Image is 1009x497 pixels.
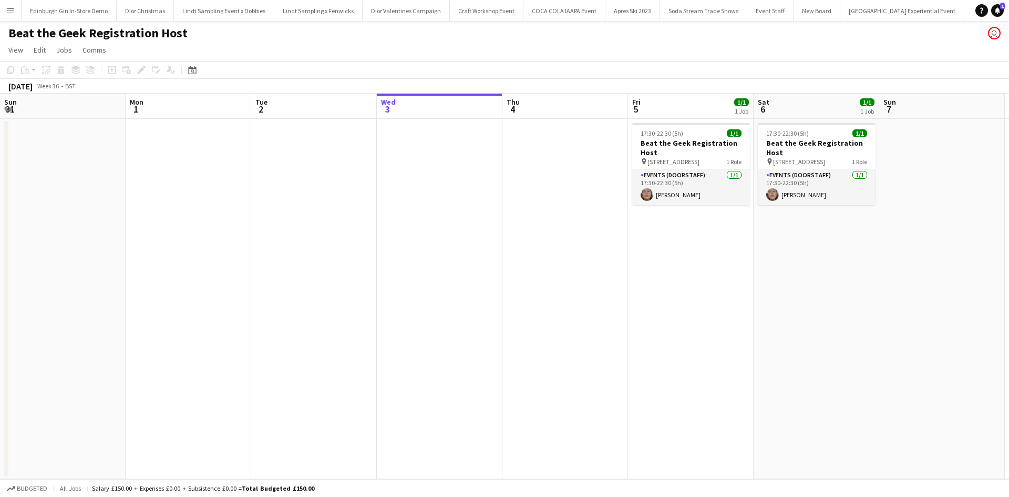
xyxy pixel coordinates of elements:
a: 1 [991,4,1004,17]
span: Edit [34,45,46,55]
button: [GEOGRAPHIC_DATA] Experiential Event [840,1,964,21]
span: 4 [505,103,520,115]
div: 1 Job [735,107,748,115]
button: Dior Valentines Campaign [363,1,450,21]
span: 31 [3,103,17,115]
button: Edinburgh Gin In-Store Demo [22,1,117,21]
button: Dior Christmas [117,1,174,21]
span: Sun [4,97,17,107]
button: Lindt Sampling x Fenwicks [274,1,363,21]
app-job-card: 17:30-22:30 (5h)1/1Beat the Geek Registration Host [STREET_ADDRESS]1 RoleEvents (Doorstaff)1/117:... [758,123,876,205]
span: 2 [254,103,267,115]
a: Comms [78,43,110,57]
button: Apres Ski 2023 [605,1,660,21]
h3: Beat the Geek Registration Host [758,138,876,157]
h3: Beat the Geek Registration Host [632,138,750,157]
span: 17:30-22:30 (5h) [766,129,809,137]
app-job-card: 17:30-22:30 (5h)1/1Beat the Geek Registration Host [STREET_ADDRESS]1 RoleEvents (Doorstaff)1/117:... [632,123,750,205]
span: 7 [882,103,896,115]
app-card-role: Events (Doorstaff)1/117:30-22:30 (5h)[PERSON_NAME] [632,169,750,205]
button: Lindt Sampling Event x Dobbies [174,1,274,21]
span: 1/1 [727,129,742,137]
span: All jobs [58,484,83,492]
span: View [8,45,23,55]
span: Budgeted [17,485,47,492]
button: Soda Stream Trade Shows [660,1,747,21]
span: Wed [381,97,396,107]
span: [STREET_ADDRESS] [647,158,699,166]
button: COCA COLA IAAPA Event [523,1,605,21]
div: Salary £150.00 + Expenses £0.00 + Subsistence £0.00 = [92,484,314,492]
span: 3 [379,103,396,115]
app-card-role: Events (Doorstaff)1/117:30-22:30 (5h)[PERSON_NAME] [758,169,876,205]
h1: Beat the Geek Registration Host [8,25,188,41]
button: Budgeted [5,483,49,494]
span: Comms [83,45,106,55]
span: 1 Role [726,158,742,166]
span: Sun [883,97,896,107]
span: 5 [631,103,641,115]
span: Mon [130,97,143,107]
button: Craft Workshop Event [450,1,523,21]
a: Jobs [52,43,76,57]
span: 17:30-22:30 (5h) [641,129,683,137]
span: Fri [632,97,641,107]
span: 6 [756,103,769,115]
span: Total Budgeted £150.00 [242,484,314,492]
span: Tue [255,97,267,107]
button: Event Staff [747,1,794,21]
span: [STREET_ADDRESS] [773,158,825,166]
span: Sat [758,97,769,107]
button: New Board [794,1,840,21]
span: Jobs [56,45,72,55]
span: 1 [128,103,143,115]
div: BST [65,82,76,90]
span: 1/1 [860,98,874,106]
span: 1/1 [852,129,867,137]
span: Thu [507,97,520,107]
div: [DATE] [8,81,33,92]
app-user-avatar: Joanne Milne [988,27,1001,39]
span: 1 Role [852,158,867,166]
a: Edit [29,43,50,57]
span: 1 [1000,3,1005,9]
span: 1/1 [734,98,749,106]
span: Week 36 [35,82,61,90]
a: View [4,43,27,57]
div: 1 Job [860,107,874,115]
